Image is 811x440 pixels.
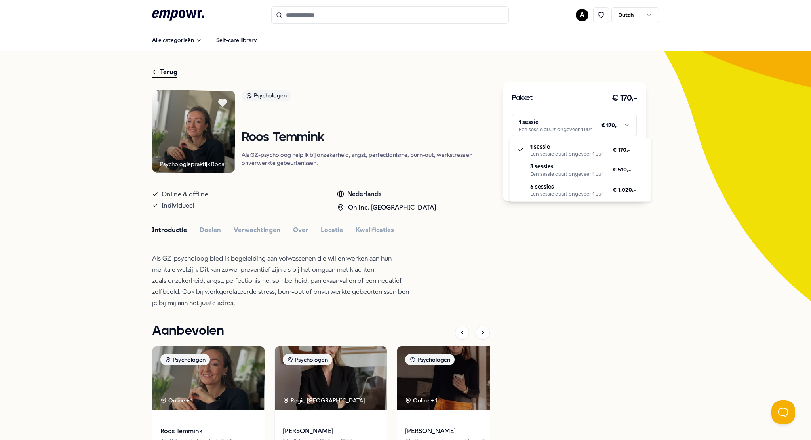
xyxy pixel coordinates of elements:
div: Een sessie duurt ongeveer 1 uur [530,171,603,177]
p: 6 sessies [530,182,603,191]
p: 1 sessie [530,142,603,151]
p: 3 sessies [530,162,603,171]
span: € 1.020,- [613,185,636,194]
span: € 510,- [613,165,631,174]
span: € 170,- [613,145,630,154]
div: Een sessie duurt ongeveer 1 uur [530,191,603,197]
div: Een sessie duurt ongeveer 1 uur [530,151,603,157]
